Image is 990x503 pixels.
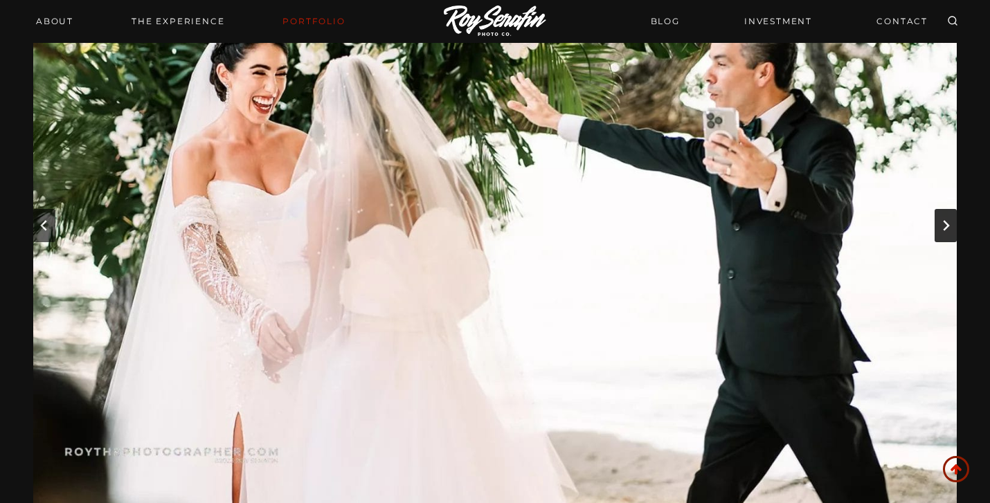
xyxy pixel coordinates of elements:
a: CONTACT [868,9,936,33]
a: Portfolio [274,12,353,31]
nav: Primary Navigation [28,12,354,31]
img: Logo of Roy Serafin Photo Co., featuring stylized text in white on a light background, representi... [444,6,546,38]
button: Previous slide [33,209,55,242]
nav: Secondary Navigation [642,9,936,33]
a: THE EXPERIENCE [123,12,233,31]
a: About [28,12,82,31]
button: Next slide [935,209,957,242]
button: View Search Form [943,12,962,31]
a: INVESTMENT [736,9,820,33]
a: Scroll to top [943,456,969,482]
a: BLOG [642,9,688,33]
